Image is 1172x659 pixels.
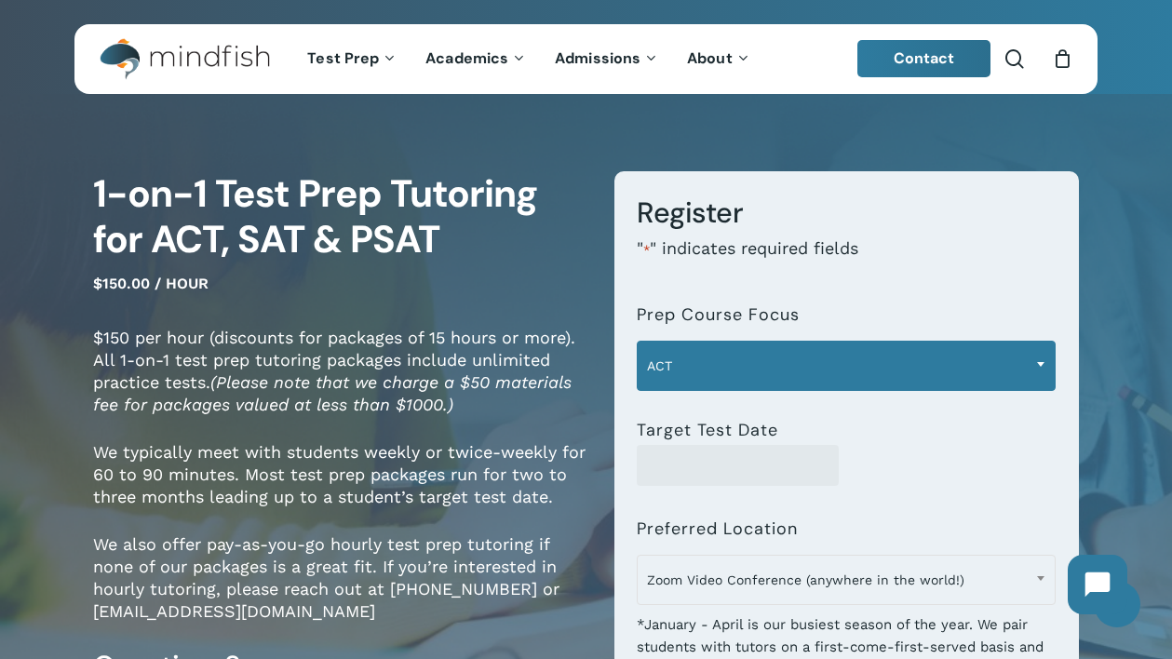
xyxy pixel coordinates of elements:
[857,40,991,77] a: Contact
[93,327,586,441] p: $150 per hour (discounts for packages of 15 hours or more). All 1-on-1 test prep tutoring package...
[425,48,508,68] span: Academics
[307,48,379,68] span: Test Prep
[93,275,209,292] span: $150.00 / hour
[93,171,586,263] h1: 1-on-1 Test Prep Tutoring for ACT, SAT & PSAT
[1049,536,1146,633] iframe: Chatbot
[637,341,1056,391] span: ACT
[93,533,586,648] p: We also offer pay-as-you-go hourly test prep tutoring if none of our packages is a great fit. If ...
[555,48,640,68] span: Admissions
[637,195,1056,231] h3: Register
[293,24,764,94] nav: Main Menu
[637,421,778,439] label: Target Test Date
[673,51,765,67] a: About
[74,24,1098,94] header: Main Menu
[411,51,541,67] a: Academics
[93,441,586,533] p: We typically meet with students weekly or twice-weekly for 60 to 90 minutes. Most test prep packa...
[93,372,572,414] em: (Please note that we charge a $50 materials fee for packages valued at less than $1000.)
[637,555,1056,605] span: Zoom Video Conference (anywhere in the world!)
[638,346,1055,385] span: ACT
[637,237,1056,287] p: " " indicates required fields
[637,305,800,324] label: Prep Course Focus
[687,48,733,68] span: About
[894,48,955,68] span: Contact
[637,519,798,538] label: Preferred Location
[541,51,673,67] a: Admissions
[638,560,1055,599] span: Zoom Video Conference (anywhere in the world!)
[293,51,411,67] a: Test Prep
